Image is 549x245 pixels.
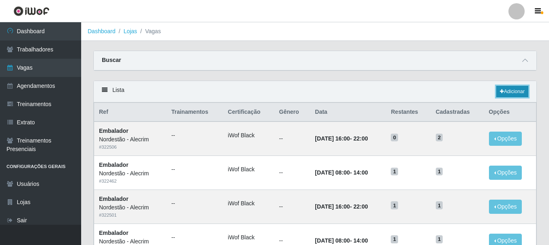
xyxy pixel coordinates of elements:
[431,103,484,122] th: Cadastradas
[436,201,443,209] span: 1
[315,169,368,176] strong: -
[99,212,161,219] div: # 322501
[436,168,443,176] span: 1
[489,132,522,146] button: Opções
[81,22,549,41] nav: breadcrumb
[436,134,443,142] span: 2
[123,28,137,34] a: Lojas
[315,203,368,210] strong: -
[137,27,161,36] li: Vagas
[484,103,536,122] th: Opções
[391,201,398,209] span: 1
[99,203,161,212] div: Nordestão - Alecrim
[353,169,368,176] time: 14:00
[171,199,218,208] ul: --
[274,121,310,156] td: --
[94,81,536,102] div: Lista
[386,103,431,122] th: Restantes
[171,165,218,174] ul: --
[13,6,50,16] img: CoreUI Logo
[102,57,121,63] strong: Buscar
[99,169,161,178] div: Nordestão - Alecrim
[99,230,128,236] strong: Embalador
[274,156,310,190] td: --
[274,103,310,122] th: Gênero
[228,131,269,140] li: iWof Black
[94,103,167,122] th: Ref
[99,196,128,202] strong: Embalador
[315,135,350,142] time: [DATE] 16:00
[315,237,350,244] time: [DATE] 08:00
[315,135,368,142] strong: -
[489,200,522,214] button: Opções
[391,168,398,176] span: 1
[171,131,218,140] ul: --
[99,178,161,185] div: # 322462
[353,135,368,142] time: 22:00
[88,28,116,34] a: Dashboard
[99,162,128,168] strong: Embalador
[228,165,269,174] li: iWof Black
[315,237,368,244] strong: -
[166,103,223,122] th: Trainamentos
[99,135,161,144] div: Nordestão - Alecrim
[315,169,350,176] time: [DATE] 08:00
[228,233,269,242] li: iWof Black
[99,128,128,134] strong: Embalador
[496,86,528,97] a: Adicionar
[489,166,522,180] button: Opções
[353,203,368,210] time: 22:00
[228,199,269,208] li: iWof Black
[171,233,218,242] ul: --
[391,235,398,243] span: 1
[315,203,350,210] time: [DATE] 16:00
[223,103,274,122] th: Certificação
[353,237,368,244] time: 14:00
[436,235,443,243] span: 1
[99,144,161,151] div: # 322506
[310,103,386,122] th: Data
[391,134,398,142] span: 0
[274,190,310,224] td: --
